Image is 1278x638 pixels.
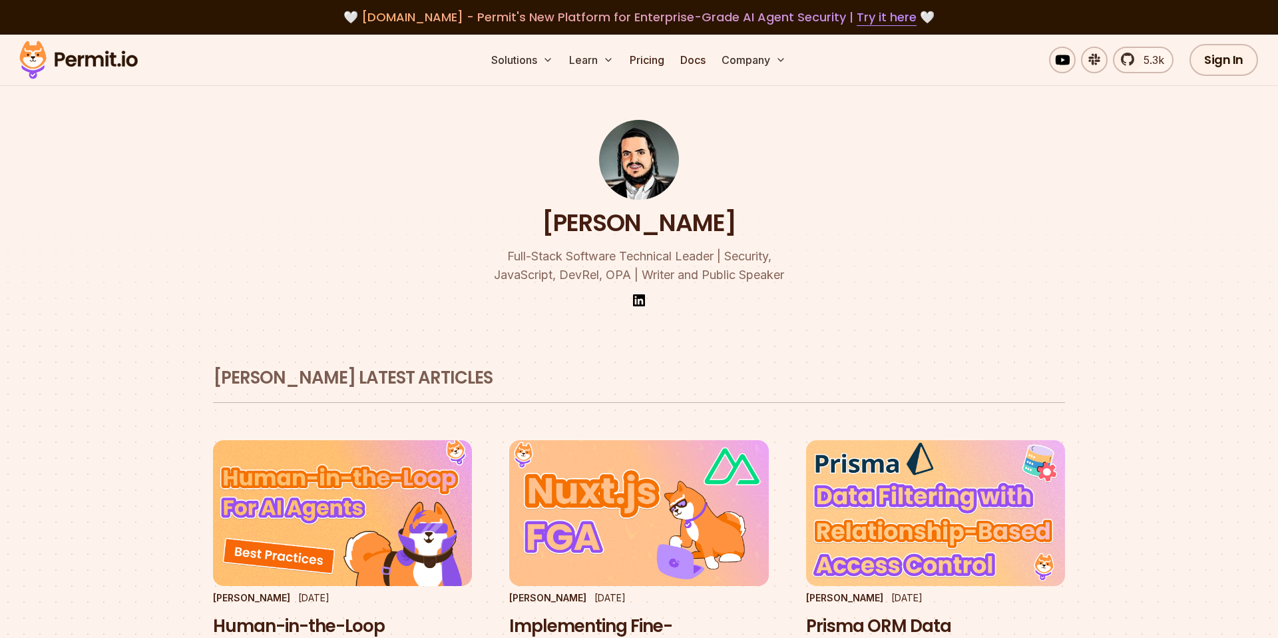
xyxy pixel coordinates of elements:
a: Try it here [857,9,917,26]
img: Prisma ORM Data Filtering with ReBAC [806,440,1065,586]
p: [PERSON_NAME] [213,591,290,605]
img: Human-in-the-Loop for AI Agents: Best Practices, Frameworks, Use Cases, and Demo [213,440,472,586]
span: [DOMAIN_NAME] - Permit's New Platform for Enterprise-Grade AI Agent Security | [361,9,917,25]
p: Full-Stack Software Technical Leader | Security, JavaScript, DevRel, OPA | Writer and Public Speaker [383,247,895,284]
button: Company [716,47,791,73]
time: [DATE] [891,592,923,603]
h2: [PERSON_NAME] latest articles [213,367,1065,390]
span: 5.3k [1136,52,1164,68]
button: Learn [564,47,619,73]
p: [PERSON_NAME] [509,591,586,605]
time: [DATE] [594,592,626,603]
div: 🤍 🤍 [32,8,1246,27]
h1: [PERSON_NAME] [542,208,736,239]
a: 5.3k [1113,47,1173,73]
button: Solutions [486,47,558,73]
a: Docs [675,47,711,73]
a: Sign In [1189,44,1258,76]
p: [PERSON_NAME] [806,591,883,605]
a: Pricing [624,47,670,73]
img: linkedin [631,292,647,308]
time: [DATE] [298,592,329,603]
img: Implementing Fine-Grained Nuxt Authorization [509,440,768,586]
img: Permit logo [13,37,144,83]
img: Gabriel L. Manor [599,120,679,200]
